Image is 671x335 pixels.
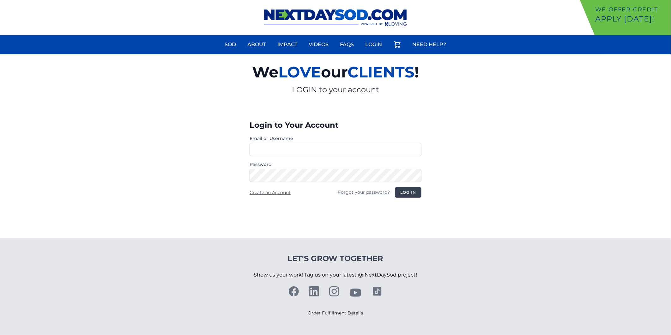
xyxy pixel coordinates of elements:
a: Impact [274,37,301,52]
a: FAQs [336,37,358,52]
button: Log in [395,187,421,198]
h4: Let's Grow Together [254,253,417,264]
a: Login [362,37,386,52]
label: Email or Username [250,135,421,142]
a: Need Help? [409,37,450,52]
p: Show us your work! Tag us on your latest @ NextDaySod project! [254,264,417,286]
a: Create an Account [250,190,291,195]
h2: We our ! [179,59,492,85]
a: Videos [305,37,333,52]
h3: Login to Your Account [250,120,421,130]
a: Order Fulfillment Details [308,310,363,316]
span: LOVE [278,63,321,81]
a: Forgot your password? [338,189,390,195]
a: Sod [221,37,240,52]
p: Apply [DATE]! [595,14,668,24]
span: CLIENTS [348,63,414,81]
p: LOGIN to your account [179,85,492,95]
p: We offer Credit [595,5,668,14]
label: Password [250,161,421,167]
a: About [244,37,270,52]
